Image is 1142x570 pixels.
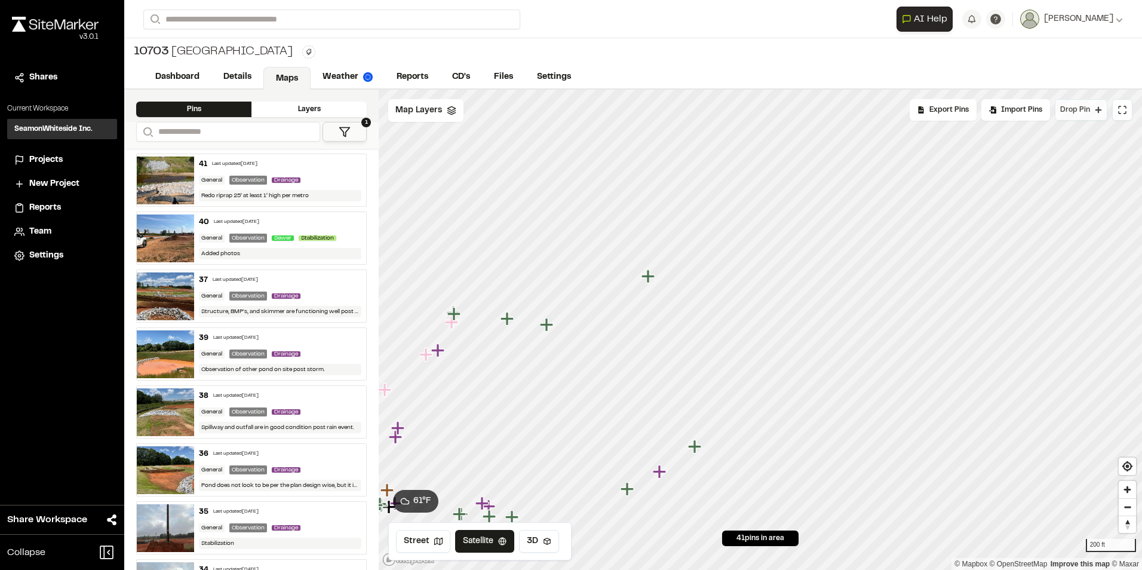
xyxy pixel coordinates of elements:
div: Observation [229,176,267,185]
div: Map marker [540,317,555,333]
div: Last updated [DATE] [213,508,259,516]
span: Import Pins [1001,105,1042,115]
div: 39 [199,333,208,344]
div: 41 [199,159,207,170]
div: Map marker [475,496,491,511]
a: Settings [525,66,583,88]
div: Map marker [445,315,461,330]
button: Satellite [455,530,514,553]
div: Last updated [DATE] [214,219,259,226]
span: Projects [29,154,63,167]
div: Map marker [501,311,516,327]
a: Files [482,66,525,88]
div: Pins [136,102,251,117]
div: Map marker [380,483,396,498]
div: General [199,234,225,243]
button: 61°F [393,490,438,513]
img: precipai.png [363,72,373,82]
a: New Project [14,177,110,191]
span: Stabilization [299,235,336,241]
img: file [137,157,194,204]
span: Export Pins [929,105,969,115]
div: Observation of other pond on site post storm. [199,364,361,375]
span: 61 ° F [413,495,431,508]
a: Team [14,225,110,238]
div: 35 [199,507,208,517]
span: [PERSON_NAME] [1044,13,1113,26]
div: Last updated [DATE] [213,451,259,458]
a: CD's [440,66,482,88]
img: file [137,504,194,552]
a: Dashboard [143,66,211,88]
div: Observation [229,523,267,532]
div: Map marker [378,382,394,398]
img: file [137,272,194,320]
span: 10703 [134,43,169,61]
div: Map marker [505,510,521,525]
div: General [199,292,225,301]
div: Import Pins into your project [981,99,1050,121]
div: 38 [199,391,208,402]
span: Drainage [272,525,300,531]
div: Observation [229,350,267,358]
div: 200 ft [1086,539,1136,552]
a: Reports [14,201,110,214]
img: User [1020,10,1039,29]
a: Details [211,66,263,88]
button: Open AI Assistant [897,7,953,32]
div: General [199,523,225,532]
div: Stabilization [199,538,361,549]
div: Map marker [653,464,668,480]
a: OpenStreetMap [990,560,1048,568]
a: Shares [14,71,110,84]
div: Map marker [688,439,704,455]
div: Observation [229,465,267,474]
div: 40 [199,217,209,228]
div: Oh geez...please don't... [12,32,99,42]
div: Map marker [431,343,447,358]
img: file [137,330,194,378]
div: No pins available to export [910,99,977,121]
div: General [199,465,225,474]
span: AI Help [914,12,947,26]
div: Map marker [419,347,435,363]
div: General [199,350,225,358]
span: Drainage [272,177,300,183]
span: Share Workspace [7,513,87,527]
button: [PERSON_NAME] [1020,10,1123,29]
button: Find my location [1119,458,1136,475]
a: Map feedback [1051,560,1110,568]
span: Drop Pin [1060,105,1090,115]
div: General [199,407,225,416]
div: Added photos [199,248,361,259]
a: Maxar [1112,560,1139,568]
span: Sewer [272,235,294,241]
span: 1 [361,118,371,127]
button: Zoom out [1119,498,1136,516]
span: Zoom out [1119,499,1136,516]
span: Settings [29,249,63,262]
span: Shares [29,71,57,84]
button: Drop Pin [1055,99,1107,121]
div: [GEOGRAPHIC_DATA] [134,43,293,61]
img: file [137,446,194,494]
p: Current Workspace [7,103,117,114]
button: Search [136,122,158,142]
button: Reset bearing to north [1119,516,1136,533]
div: Last updated [DATE] [212,161,257,168]
div: Map marker [447,305,462,321]
span: Drainage [272,409,300,415]
button: Search [143,10,165,29]
button: 1 [323,122,367,142]
img: file [137,214,194,262]
img: file [137,388,194,436]
div: General [199,176,225,185]
div: Spillway and outfall are in good condition post rain event. [199,422,361,433]
a: Mapbox [954,560,987,568]
span: Collapse [7,546,45,560]
div: Observation [229,292,267,301]
div: Map marker [373,497,389,512]
div: 36 [199,449,208,459]
div: Map marker [483,509,498,525]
